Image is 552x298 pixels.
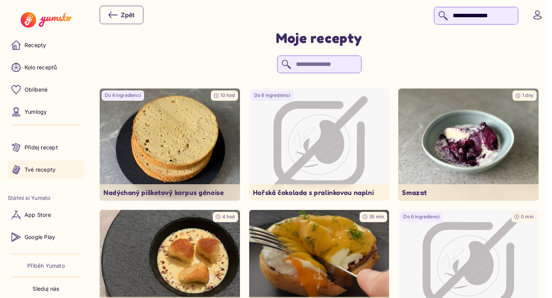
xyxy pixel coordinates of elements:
p: Sleduj nás [33,285,59,293]
a: Yumlogy [8,103,84,121]
p: Kolo receptů [25,64,57,71]
p: Přidej recept [25,144,58,151]
a: Google Play [8,228,84,246]
p: Google Play [25,233,55,241]
p: Hořská čokolada s pralinkovou naplni [253,188,386,197]
p: App Store [25,211,51,219]
span: 35 min [369,214,384,219]
h1: Moje recepty [276,29,362,46]
p: Nadýchaný piškotový korpus génoise [103,188,236,197]
p: Oblíbené [25,86,48,93]
p: Do 6 ingrediencí [403,214,440,220]
span: 1 dny [522,92,534,98]
a: undefined1 dnySmazat [398,88,539,201]
a: Oblíbené [8,80,84,99]
a: Recepty [8,36,84,54]
span: 0 min [521,214,534,219]
p: Do 6 ingrediencí [105,92,141,99]
span: 10 hod [220,92,235,98]
p: Smazat [402,188,535,197]
a: Kolo receptů [8,58,84,77]
a: Tvé recepty [8,160,84,179]
p: Recepty [25,41,46,49]
div: Zpět [108,10,135,20]
img: undefined [398,88,539,201]
p: Tvé recepty [25,166,56,174]
div: Image not available [249,88,389,201]
li: Stáhni si Yumsto [8,194,84,202]
a: Přidej recept [8,138,84,157]
button: Zpět [100,6,143,24]
span: 4 hod [222,214,235,219]
p: Do 6 ingrediencí [254,92,291,99]
a: App Store [8,206,84,224]
img: undefined [100,88,240,201]
a: Příběh Yumsto [27,262,65,270]
p: Yumlogy [25,108,47,116]
img: Yumsto logo [21,12,71,28]
a: undefinedDo 6 ingrediencí10 hodNadýchaný piškotový korpus génoise [100,88,240,201]
a: Image not availableDo 6 ingrediencíHořská čokolada s pralinkovou naplni [249,88,389,201]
